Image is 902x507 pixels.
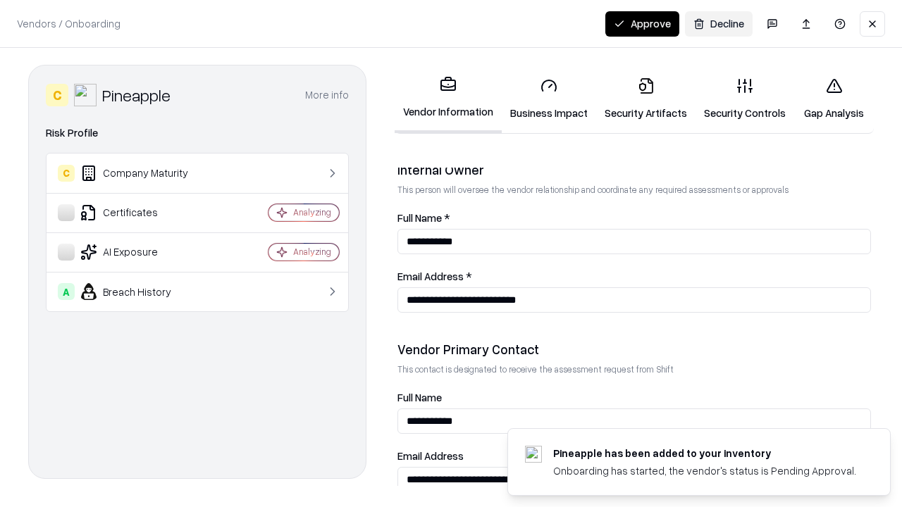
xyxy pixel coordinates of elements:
[58,244,226,261] div: AI Exposure
[397,184,871,196] p: This person will oversee the vendor relationship and coordinate any required assessments or appro...
[525,446,542,463] img: pineappleenergy.com
[397,392,871,403] label: Full Name
[696,66,794,132] a: Security Controls
[58,165,226,182] div: Company Maturity
[397,341,871,358] div: Vendor Primary Contact
[58,283,75,300] div: A
[397,213,871,223] label: Full Name *
[605,11,679,37] button: Approve
[58,204,226,221] div: Certificates
[397,161,871,178] div: Internal Owner
[46,125,349,142] div: Risk Profile
[395,65,502,133] a: Vendor Information
[293,206,331,218] div: Analyzing
[58,165,75,182] div: C
[502,66,596,132] a: Business Impact
[305,82,349,108] button: More info
[596,66,696,132] a: Security Artifacts
[293,246,331,258] div: Analyzing
[397,451,871,461] label: Email Address
[553,446,856,461] div: Pineapple has been added to your inventory
[685,11,753,37] button: Decline
[74,84,97,106] img: Pineapple
[553,463,856,478] div: Onboarding has started, the vendor's status is Pending Approval.
[102,84,171,106] div: Pineapple
[397,271,871,282] label: Email Address *
[794,66,874,132] a: Gap Analysis
[397,363,871,375] p: This contact is designated to receive the assessment request from Shift
[17,16,121,31] p: Vendors / Onboarding
[46,84,68,106] div: C
[58,283,226,300] div: Breach History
